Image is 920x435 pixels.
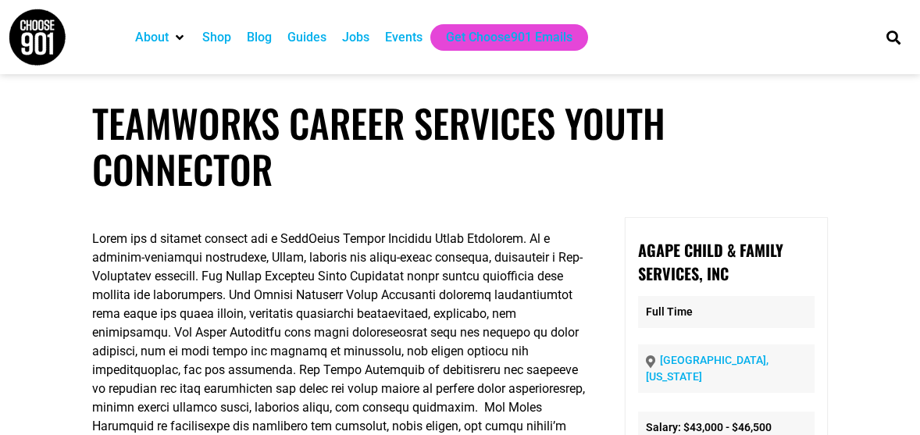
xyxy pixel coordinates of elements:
a: Shop [202,28,231,47]
div: Search [880,24,906,50]
a: About [135,28,169,47]
a: Events [385,28,423,47]
a: [GEOGRAPHIC_DATA], [US_STATE] [646,354,768,383]
p: Full Time [638,296,815,328]
nav: Main nav [127,24,860,51]
a: Jobs [342,28,369,47]
div: About [127,24,194,51]
strong: Agape Child & Family Services, Inc [638,238,783,285]
a: Guides [287,28,326,47]
h1: TeamWorks Career Services Youth Connector [92,100,828,192]
a: Get Choose901 Emails [446,28,572,47]
a: Blog [247,28,272,47]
